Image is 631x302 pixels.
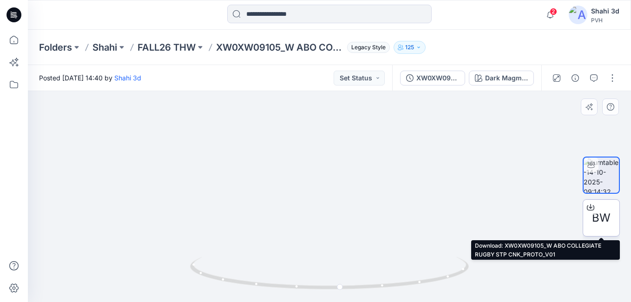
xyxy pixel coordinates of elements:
a: Shahi [92,41,117,54]
button: Legacy Style [343,41,390,54]
button: 125 [394,41,426,54]
div: PVH [591,17,619,24]
a: Folders [39,41,72,54]
a: Shahi 3d [114,74,141,82]
p: 125 [405,42,414,53]
p: XW0XW09105_W ABO COLLEGIATE RUGBY STP CNK [216,41,343,54]
a: FALL26 THW [138,41,196,54]
button: Details [568,71,583,85]
span: Legacy Style [347,42,390,53]
div: Shahi 3d [591,6,619,17]
span: BW [592,210,611,226]
button: XW0XW09105_W ABO COLLEGIATE RUGBY STP CNK_PROTO_V01 [400,71,465,85]
div: Dark Magma - XNN [485,73,528,83]
span: 2 [550,8,557,15]
img: turntable-14-10-2025-09:14:32 [584,158,619,193]
span: Posted [DATE] 14:40 by [39,73,141,83]
div: XW0XW09105_W ABO COLLEGIATE RUGBY STP CNK_PROTO_V01 [416,73,459,83]
img: avatar [569,6,587,24]
button: Dark Magma - XNN [469,71,534,85]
